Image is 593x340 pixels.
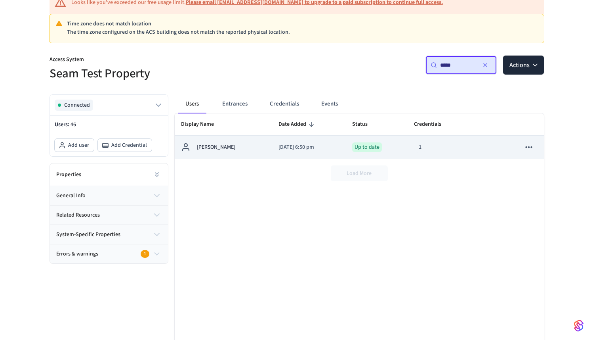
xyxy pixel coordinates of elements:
button: Connected [55,100,163,111]
p: Access System [50,56,292,65]
button: Add Credential [98,139,152,152]
table: sticky table [175,113,544,159]
button: Users [178,94,206,113]
span: Status [352,118,378,131]
span: system-specific properties [56,231,120,239]
span: 46 [71,121,76,129]
div: Up to date [352,142,382,152]
span: Connected [64,101,90,109]
div: 1 [141,250,149,258]
p: The time zone configured on the ACS building does not match the reported physical location. [67,28,538,36]
h2: Properties [56,171,81,179]
button: Add user [55,139,94,152]
span: Errors & warnings [56,250,98,258]
button: related resources [50,206,168,225]
span: Add Credential [111,141,147,149]
button: Actions [503,56,544,75]
h5: Seam Test Property [50,65,292,82]
div: 1 [419,143,421,152]
p: [DATE] 6:50 pm [278,143,339,152]
p: Time zone does not match location [67,20,538,28]
span: Date Added [278,118,317,131]
span: related resources [56,211,100,219]
span: general info [56,192,86,200]
button: Credentials [263,94,305,113]
span: Credentials [414,118,452,131]
button: Errors & warnings1 [50,244,168,263]
span: Add user [68,141,89,149]
img: SeamLogoGradient.69752ec5.svg [574,319,583,332]
span: Display Name [181,118,224,131]
button: system-specific properties [50,225,168,244]
button: general info [50,186,168,205]
button: Events [315,94,344,113]
p: Users: [55,121,163,129]
p: [PERSON_NAME] [197,143,235,152]
button: Entrances [216,94,254,113]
